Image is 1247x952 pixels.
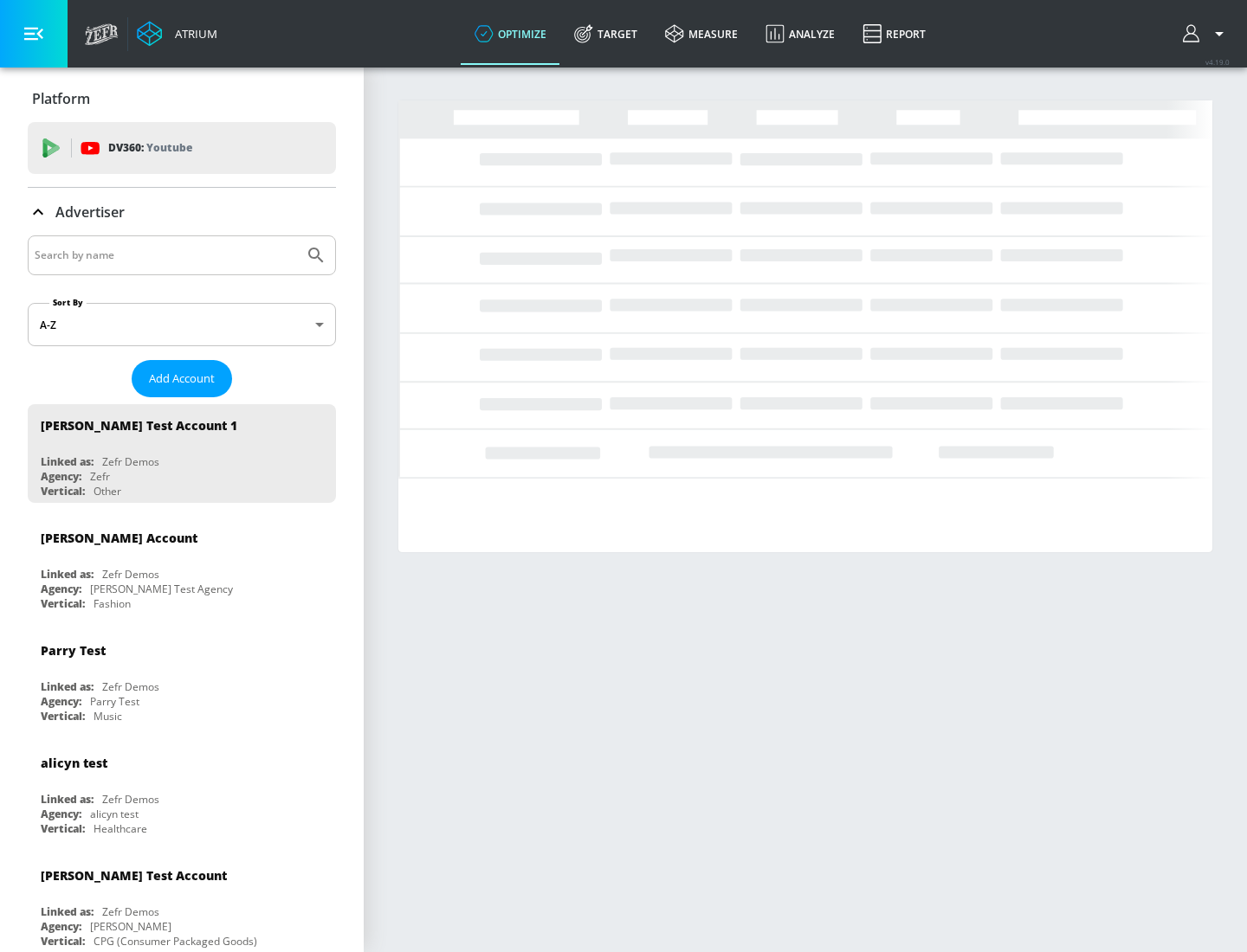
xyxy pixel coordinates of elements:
span: Add Account [149,369,215,389]
p: Advertiser [55,203,125,222]
a: Report [849,3,940,65]
div: alicyn test [41,755,107,771]
div: Agency: [41,694,81,709]
div: alicyn testLinked as:Zefr DemosAgency:alicyn testVertical:Healthcare [28,742,336,840]
input: Search by name [35,244,297,267]
div: Fashion [94,596,131,611]
div: [PERSON_NAME] Test Account 1Linked as:Zefr DemosAgency:ZefrVertical:Other [28,404,336,503]
div: Music [94,709,122,724]
div: Advertiser [28,188,336,236]
div: Vertical: [41,709,85,724]
div: Parry Test [90,694,139,709]
button: Add Account [132,360,232,397]
div: Atrium [168,26,217,42]
div: Healthcare [94,821,147,836]
div: Zefr [90,469,110,484]
div: Parry Test [41,642,106,659]
div: Zefr Demos [102,454,159,469]
div: [PERSON_NAME] AccountLinked as:Zefr DemosAgency:[PERSON_NAME] Test AgencyVertical:Fashion [28,517,336,615]
div: Agency: [41,582,81,596]
div: Zefr Demos [102,567,159,582]
a: optimize [461,3,560,65]
label: Sort By [49,297,87,308]
div: [PERSON_NAME] Test Account 1 [41,417,237,434]
a: Analyze [752,3,849,65]
div: CPG (Consumer Packaged Goods) [94,934,257,949]
div: Zefr Demos [102,792,159,807]
span: v 4.19.0 [1205,57,1230,67]
div: Vertical: [41,934,85,949]
div: Agency: [41,469,81,484]
div: Linked as: [41,567,94,582]
div: Linked as: [41,679,94,694]
div: Platform [28,74,336,123]
div: [PERSON_NAME] Test Account [41,867,227,884]
div: Linked as: [41,904,94,919]
div: Vertical: [41,484,85,499]
div: [PERSON_NAME] [90,919,171,934]
div: A-Z [28,303,336,346]
div: [PERSON_NAME] Account [41,530,197,546]
div: Zefr Demos [102,904,159,919]
a: measure [651,3,752,65]
div: Other [94,484,121,499]
div: Linked as: [41,454,94,469]
div: Parry TestLinked as:Zefr DemosAgency:Parry TestVertical:Music [28,629,336,728]
div: DV360: Youtube [28,122,336,174]
div: Agency: [41,807,81,821]
p: Youtube [146,138,192,157]
div: Agency: [41,919,81,934]
div: Linked as: [41,792,94,807]
div: alicyn test [90,807,139,821]
div: Zefr Demos [102,679,159,694]
a: Target [560,3,651,65]
div: [PERSON_NAME] Test Agency [90,582,233,596]
div: Vertical: [41,596,85,611]
a: Atrium [137,21,217,47]
div: Vertical: [41,821,85,836]
p: Platform [32,89,90,108]
p: DV360: [108,138,192,158]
